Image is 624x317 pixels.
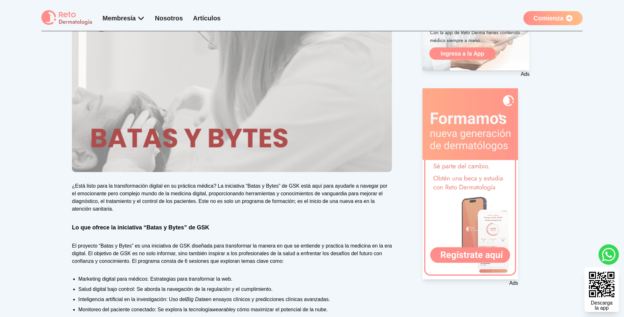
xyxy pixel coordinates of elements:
li: Marketing digital para médicos: Estrategias para transformar la web. [78,275,392,283]
li: Monitoreo del paciente conectado: Se explora la tecnología y cómo maximizar el potencial de la nube. [78,306,392,313]
li: Salud digital bajo control: Se aborda la navegación de la regulación y el cumplimiento. [78,285,392,293]
a: Artículos [193,15,221,22]
li: Inteligencia artificial en la investigación: Uso del en ensayos clínicos y predicciones clínicas ... [78,296,392,303]
img: Ad - web | blog-post | side | reto dermatologia becas | 2025-08-26 | 1 [422,88,518,279]
div: Descarga la app [591,300,613,311]
em: wearable [212,307,233,312]
a: Nosotros [155,15,183,22]
p: Ads [422,279,518,287]
p: Ads [422,70,529,78]
a: Comienza [523,11,583,25]
h3: Lo que ofrece la iniciativa “Batas y Bytes” de GSK [72,223,392,232]
a: whatsapp button [599,244,619,265]
p: El proyecto “Batas y Bytes” es una iniciativa de GSK diseñada para transformar la manera en que s... [72,242,392,265]
img: logo Reto dermatología [41,10,92,26]
div: Membresía [103,14,145,23]
p: ¿Está listo para la transformación digital en su práctica médica? La iniciativa “Batas y Bytes” d... [72,182,392,213]
em: Big Data [186,297,206,302]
